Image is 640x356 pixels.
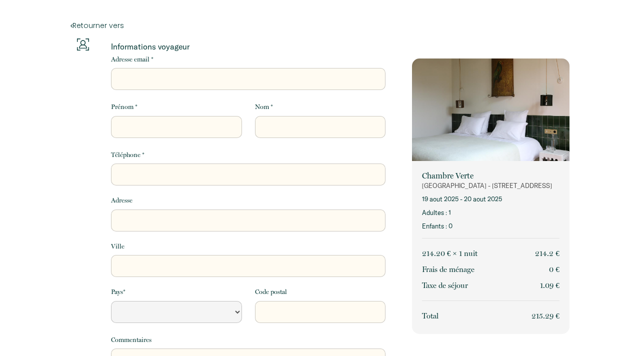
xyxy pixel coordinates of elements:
a: Retourner vers [70,20,569,31]
label: Commentaires [111,335,151,345]
img: guests-info [77,38,89,50]
p: 0 € [549,263,559,275]
p: Enfants : 0 [422,221,559,231]
span: 215.29 € [531,311,559,320]
label: Adresse [111,195,132,205]
p: Taxe de séjour [422,279,468,291]
label: Téléphone * [111,150,144,160]
p: Chambre Verte [422,171,559,181]
img: rental-image [412,58,569,163]
p: Frais de ménage [422,263,474,275]
p: [GEOGRAPHIC_DATA] - [STREET_ADDRESS] [422,181,559,190]
label: Prénom * [111,102,137,112]
label: Adresse email * [111,54,153,64]
label: Pays [111,287,125,297]
p: 214.2 € [535,247,559,259]
select: Default select example [111,301,241,323]
p: 1.09 € [540,279,559,291]
p: Adultes : 1 [422,208,559,217]
label: Code postal [255,287,287,297]
p: 19 août 2025 - 20 août 2025 [422,194,559,204]
label: Nom * [255,102,273,112]
p: 214.20 € × 1 nuit [422,247,477,259]
span: Total [422,311,438,320]
label: Ville [111,241,124,251]
p: Informations voyageur [111,41,385,51]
